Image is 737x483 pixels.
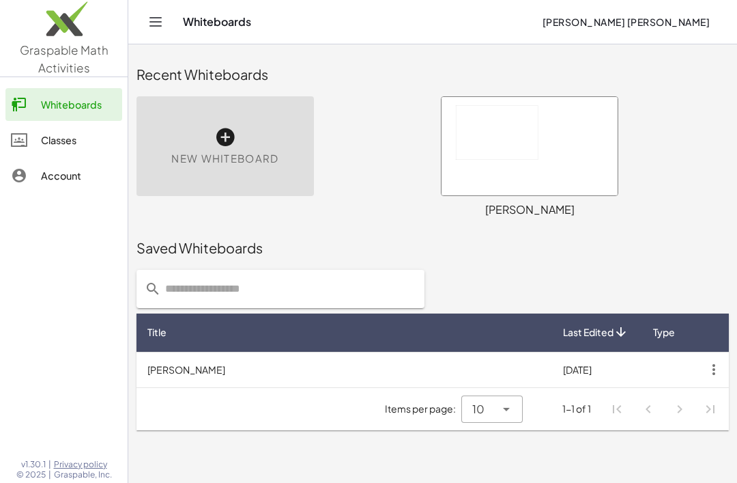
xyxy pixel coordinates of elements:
[563,325,613,340] span: Last Edited
[602,394,726,425] nav: Pagination Navigation
[171,151,278,167] span: New Whiteboard
[531,10,721,34] button: [PERSON_NAME] [PERSON_NAME]
[136,65,729,84] div: Recent Whiteboards
[5,159,122,192] a: Account
[54,459,112,470] a: Privacy policy
[5,88,122,121] a: Whiteboards
[552,352,640,387] td: [DATE]
[441,202,618,218] div: [PERSON_NAME]
[472,401,485,417] span: 10
[20,42,109,75] span: Graspable Math Activities
[136,238,729,258] div: Saved Whiteboards
[542,16,710,28] span: [PERSON_NAME] [PERSON_NAME]
[16,469,46,480] span: © 2025
[41,167,117,184] div: Account
[136,352,552,387] td: [PERSON_NAME]
[5,124,122,156] a: Classes
[145,281,161,297] i: prepended action
[147,325,167,340] span: Title
[21,459,46,470] span: v1.30.1
[41,96,117,113] div: Whiteboards
[48,459,51,470] span: |
[54,469,112,480] span: Graspable, Inc.
[653,325,675,340] span: Type
[48,469,51,480] span: |
[562,402,591,416] div: 1-1 of 1
[145,11,167,33] button: Toggle navigation
[385,402,461,416] span: Items per page:
[41,132,117,148] div: Classes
